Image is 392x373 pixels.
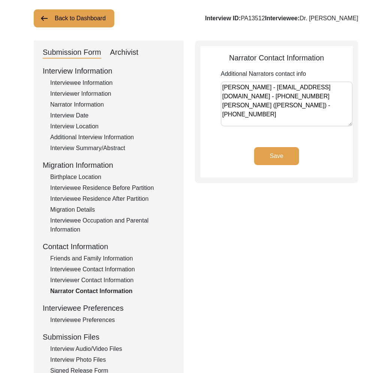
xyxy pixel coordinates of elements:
[50,287,175,296] div: Narrator Contact Information
[221,69,306,78] label: Additional Narrators contact info
[50,265,175,274] div: Interviewee Contact Information
[50,194,175,203] div: Interviewee Residence After Partition
[50,316,175,325] div: Interviewee Preferences
[50,89,175,98] div: Interviewer Information
[50,254,175,263] div: Friends and Family Information
[200,52,353,63] div: Narrator Contact Information
[254,147,299,165] button: Save
[50,144,175,153] div: Interview Summary/Abstract
[50,133,175,142] div: Additional Interview Information
[205,15,241,21] b: Interview ID:
[40,14,49,23] img: arrow-left.png
[50,111,175,120] div: Interview Date
[43,241,175,252] div: Contact Information
[50,344,175,353] div: Interview Audio/Video Files
[50,183,175,193] div: Interviewee Residence Before Partition
[50,205,175,214] div: Migration Details
[50,100,175,109] div: Narrator Information
[43,159,175,171] div: Migration Information
[34,9,114,27] button: Back to Dashboard
[50,78,175,87] div: Interviewee Information
[110,47,139,59] div: Archivist
[50,216,175,234] div: Interviewee Occupation and Parental Information
[50,173,175,182] div: Birthplace Location
[43,331,175,343] div: Submission Files
[43,65,175,77] div: Interview Information
[205,14,358,23] div: PA13512 Dr. [PERSON_NAME]
[50,276,175,285] div: Interviewer Contact Information
[265,15,299,21] b: Interviewee:
[50,122,175,131] div: Interview Location
[43,302,175,314] div: Interviewee Preferences
[43,47,101,59] div: Submission Form
[50,355,175,364] div: Interview Photo Files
